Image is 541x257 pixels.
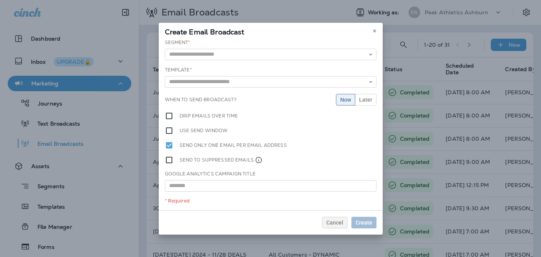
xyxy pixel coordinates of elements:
[356,220,372,225] span: Create
[340,97,351,102] span: Now
[165,171,256,177] label: Google Analytics Campaign Title
[326,220,343,225] span: Cancel
[180,141,287,150] label: Send only one email per email address
[159,23,383,39] div: Create Email Broadcast
[336,94,355,106] button: Now
[322,217,348,228] button: Cancel
[165,39,190,46] label: Segment
[351,217,376,228] button: Create
[180,112,238,120] label: Drip emails over time
[165,198,376,204] div: * Required
[355,94,376,106] button: Later
[359,97,372,102] span: Later
[165,67,192,73] label: Template
[180,156,263,164] label: Send to suppressed emails.
[165,97,236,103] label: When to send broadcast?
[180,126,228,135] label: Use send window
